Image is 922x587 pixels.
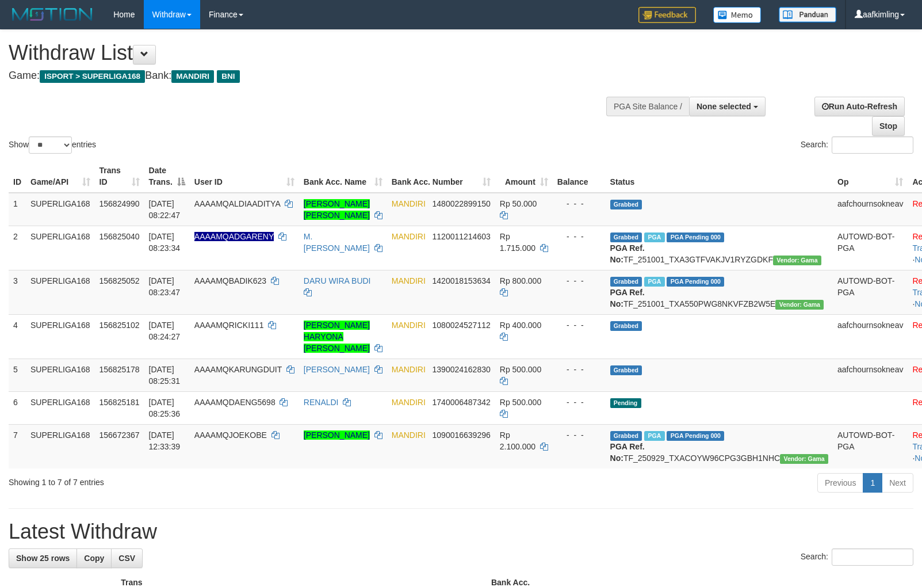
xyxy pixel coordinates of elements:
[100,232,140,241] span: 156825040
[775,300,824,310] span: Vendor URL: https://trx31.1velocity.biz
[392,321,426,330] span: MANDIRI
[610,200,642,209] span: Grabbed
[149,321,181,341] span: [DATE] 08:24:27
[882,473,913,493] a: Next
[433,365,491,374] span: Copy 1390024162830 to clipboard
[610,431,642,441] span: Grabbed
[500,365,541,374] span: Rp 500.000
[194,276,266,285] span: AAAAMQBADIK623
[606,226,833,270] td: TF_251001_TXA3GTFVAKJV1RYZGDKF
[610,288,645,308] b: PGA Ref. No:
[433,232,491,241] span: Copy 1120011214603 to clipboard
[149,199,181,220] span: [DATE] 08:22:47
[610,243,645,264] b: PGA Ref. No:
[713,7,762,23] img: Button%20Memo.svg
[872,116,905,136] a: Stop
[217,70,239,83] span: BNI
[392,430,426,440] span: MANDIRI
[773,256,821,265] span: Vendor URL: https://trx31.1velocity.biz
[26,226,95,270] td: SUPERLIGA168
[433,276,491,285] span: Copy 1420018153634 to clipboard
[9,359,26,391] td: 5
[833,314,908,359] td: aafchournsokneav
[392,232,426,241] span: MANDIRI
[149,398,181,418] span: [DATE] 08:25:36
[697,102,751,111] span: None selected
[500,321,541,330] span: Rp 400.000
[304,232,370,253] a: M. [PERSON_NAME]
[610,277,642,287] span: Grabbed
[606,424,833,468] td: TF_250929_TXACOYW96CPG3GBH1NHC
[9,6,96,23] img: MOTION_logo.png
[299,160,387,193] th: Bank Acc. Name: activate to sort column ascending
[9,472,376,488] div: Showing 1 to 7 of 7 entries
[644,431,664,441] span: Marked by aafsengchandara
[194,365,282,374] span: AAAAMQKARUNGDUIT
[100,321,140,330] span: 156825102
[832,136,913,154] input: Search:
[610,232,642,242] span: Grabbed
[667,431,724,441] span: PGA Pending
[9,520,913,543] h1: Latest Withdraw
[144,160,190,193] th: Date Trans.: activate to sort column descending
[557,429,601,441] div: - - -
[610,321,642,331] span: Grabbed
[644,277,664,287] span: Marked by aafnonsreyleab
[9,548,77,568] a: Show 25 rows
[500,199,537,208] span: Rp 50.000
[26,424,95,468] td: SUPERLIGA168
[557,198,601,209] div: - - -
[304,430,370,440] a: [PERSON_NAME]
[149,430,181,451] span: [DATE] 12:33:39
[100,276,140,285] span: 156825052
[495,160,553,193] th: Amount: activate to sort column ascending
[433,199,491,208] span: Copy 1480022899150 to clipboard
[194,321,264,330] span: AAAAMQRICKI111
[433,430,491,440] span: Copy 1090016639296 to clipboard
[304,365,370,374] a: [PERSON_NAME]
[780,454,828,464] span: Vendor URL: https://trx31.1velocity.biz
[9,391,26,424] td: 6
[833,160,908,193] th: Op: activate to sort column ascending
[16,554,70,563] span: Show 25 rows
[433,398,491,407] span: Copy 1740006487342 to clipboard
[9,226,26,270] td: 2
[833,226,908,270] td: AUTOWD-BOT-PGA
[194,199,280,208] span: AAAAMQALDIAADITYA
[84,554,104,563] span: Copy
[171,70,214,83] span: MANDIRI
[500,398,541,407] span: Rp 500.000
[500,276,541,285] span: Rp 800.000
[100,430,140,440] span: 156672367
[9,41,603,64] h1: Withdraw List
[9,70,603,82] h4: Game: Bank:
[26,193,95,226] td: SUPERLIGA168
[95,160,144,193] th: Trans ID: activate to sort column ascending
[801,136,913,154] label: Search:
[26,270,95,314] td: SUPERLIGA168
[779,7,836,22] img: panduan.png
[557,275,601,287] div: - - -
[149,276,181,297] span: [DATE] 08:23:47
[610,365,642,375] span: Grabbed
[100,199,140,208] span: 156824990
[557,319,601,331] div: - - -
[557,231,601,242] div: - - -
[606,270,833,314] td: TF_251001_TXA550PWG8NKVFZB2W5E
[833,359,908,391] td: aafchournsokneav
[111,548,143,568] a: CSV
[194,232,274,241] span: Nama rekening ada tanda titik/strip, harap diedit
[9,160,26,193] th: ID
[118,554,135,563] span: CSV
[667,277,724,287] span: PGA Pending
[606,97,689,116] div: PGA Site Balance /
[9,193,26,226] td: 1
[149,365,181,386] span: [DATE] 08:25:31
[9,424,26,468] td: 7
[833,193,908,226] td: aafchournsokneav
[392,276,426,285] span: MANDIRI
[304,276,371,285] a: DARU WIRA BUDI
[100,398,140,407] span: 156825181
[801,548,913,566] label: Search:
[557,364,601,375] div: - - -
